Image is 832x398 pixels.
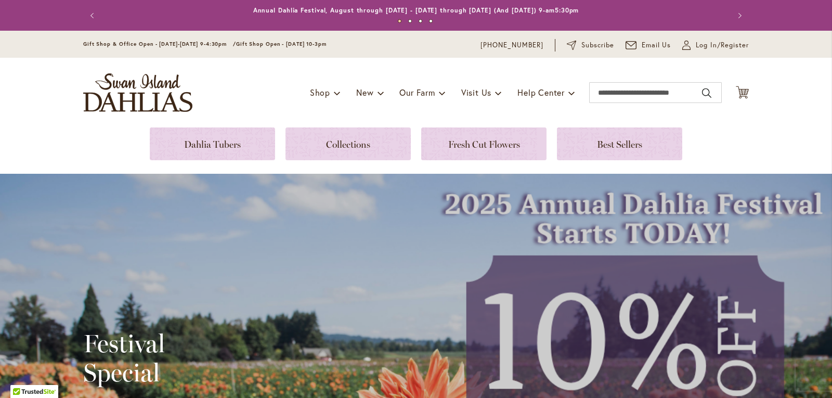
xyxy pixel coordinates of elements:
[682,40,749,50] a: Log In/Register
[83,73,192,112] a: store logo
[236,41,327,47] span: Gift Shop Open - [DATE] 10-3pm
[429,19,433,23] button: 4 of 4
[83,41,236,47] span: Gift Shop & Office Open - [DATE]-[DATE] 9-4:30pm /
[253,6,579,14] a: Annual Dahlia Festival, August through [DATE] - [DATE] through [DATE] (And [DATE]) 9-am5:30pm
[83,5,104,26] button: Previous
[419,19,422,23] button: 3 of 4
[399,87,435,98] span: Our Farm
[398,19,401,23] button: 1 of 4
[461,87,491,98] span: Visit Us
[642,40,671,50] span: Email Us
[728,5,749,26] button: Next
[356,87,373,98] span: New
[696,40,749,50] span: Log In/Register
[83,329,353,387] h2: Festival Special
[480,40,543,50] a: [PHONE_NUMBER]
[310,87,330,98] span: Shop
[626,40,671,50] a: Email Us
[408,19,412,23] button: 2 of 4
[517,87,565,98] span: Help Center
[567,40,614,50] a: Subscribe
[581,40,614,50] span: Subscribe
